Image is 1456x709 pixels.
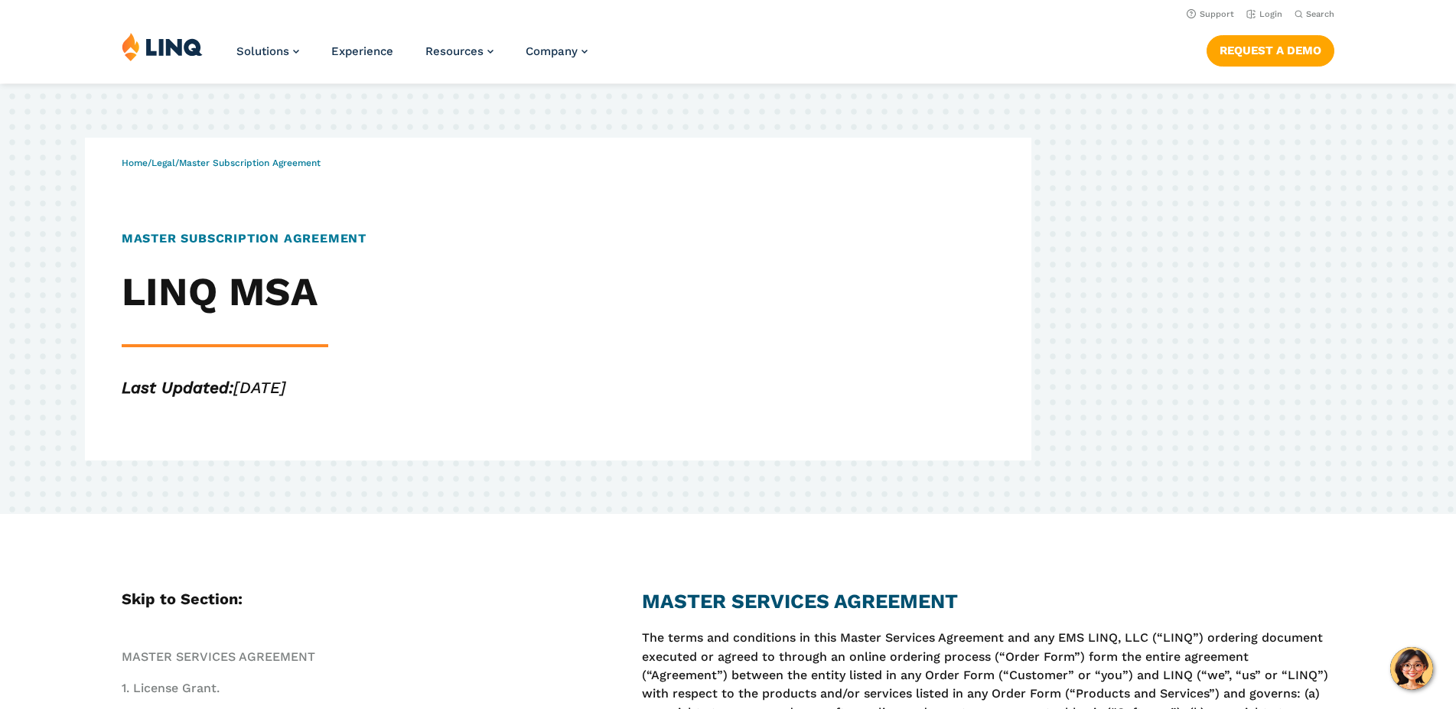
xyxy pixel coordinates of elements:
img: LINQ | K‑12 Software [122,32,203,61]
a: Home [122,158,148,168]
h2: MASTER SERVICES AGREEMENT [642,587,1334,616]
a: Solutions [236,44,299,58]
span: / / [122,158,321,168]
h2: LINQ MSA [122,269,682,315]
button: Hello, have a question? Let’s chat. [1390,647,1433,690]
span: Master Subscription Agreement [179,158,321,168]
em: [DATE] [122,378,286,397]
button: Open Search Bar [1295,8,1334,20]
a: MASTER SERVICES AGREEMENT [122,649,315,664]
h1: Master Subscription Agreement [122,229,682,248]
a: Request a Demo [1207,35,1334,66]
a: Legal [151,158,175,168]
a: Company [526,44,588,58]
span: Search [1306,9,1334,19]
strong: Last Updated: [122,378,233,397]
a: Login [1246,9,1282,19]
a: 1. License Grant. [122,681,220,695]
a: Support [1187,9,1234,19]
span: Solutions [236,44,289,58]
span: Company [526,44,578,58]
nav: Button Navigation [1207,32,1334,66]
a: Experience [331,44,393,58]
span: Resources [425,44,484,58]
a: Resources [425,44,493,58]
h5: Skip to Section: [122,587,538,610]
nav: Primary Navigation [236,32,588,83]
